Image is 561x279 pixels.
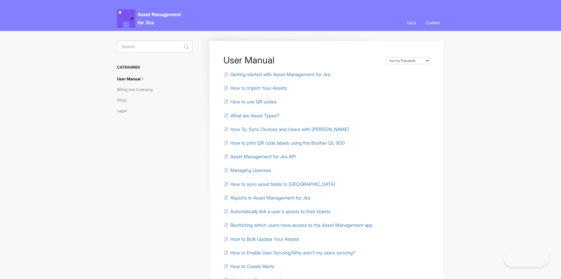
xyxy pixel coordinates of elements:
span: How to Import Your Assets [230,85,287,91]
iframe: Toggle Customer Support [504,249,549,267]
a: How to print QR code labels using the Brother QL-800 [224,140,345,146]
span: What are Asset Types? [230,113,279,119]
a: Asset Management for Jira API [224,154,296,160]
a: Restricting which users have access to the Asset Management app [224,222,372,228]
span: How to Bulk Update Your Assets [230,236,299,242]
a: Billing and Licensing [117,85,157,94]
h3: Categories [117,62,192,73]
a: Automatically link a user's assets to their tickets [224,209,331,214]
span: Automatically link a user's assets to their tickets [230,209,331,214]
a: Legal [117,106,131,116]
h1: User Manual [223,55,380,66]
a: Getting started with Asset Management for Jira [224,72,330,77]
span: How to use QR codes [230,99,277,105]
a: How to Enable User Syncing/Why aren't my users syncing? [224,250,355,256]
span: How To: Sync Devices and Users with [PERSON_NAME] [230,126,349,132]
span: Restricting which users have access to the Asset Management app [230,222,372,228]
span: Asset Management for Jira API [230,154,296,160]
input: Search [117,41,192,53]
span: How to Enable User Syncing/Why aren't my users syncing? [230,250,355,256]
select: Page reloads on selection [386,57,430,64]
a: Contact [421,15,444,31]
a: How to Create Alerts [224,264,274,269]
a: How to use QR codes [224,99,277,105]
a: How to Bulk Update Your Assets [224,236,299,242]
a: User Manual [117,74,150,84]
a: Reports in Asset Management for Jira [224,195,310,201]
a: What are Asset Types? [224,113,279,119]
a: Docs [402,15,420,31]
span: Asset Management for Jira Docs [117,9,182,28]
span: Reports in Asset Management for Jira [230,195,310,201]
span: How to print QR code labels using the Brother QL-800 [230,140,345,146]
a: How to sync asset fields to [GEOGRAPHIC_DATA] [224,181,335,187]
span: How to Create Alerts [230,264,274,269]
span: How to sync asset fields to [GEOGRAPHIC_DATA] [230,181,335,187]
span: Managing Licenses [230,167,271,173]
a: How to Import Your Assets [224,85,287,91]
a: How To: Sync Devices and Users with [PERSON_NAME] [224,126,349,132]
a: FAQs [117,95,131,105]
a: Managing Licenses [224,167,271,173]
span: Getting started with Asset Management for Jira [230,72,330,77]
